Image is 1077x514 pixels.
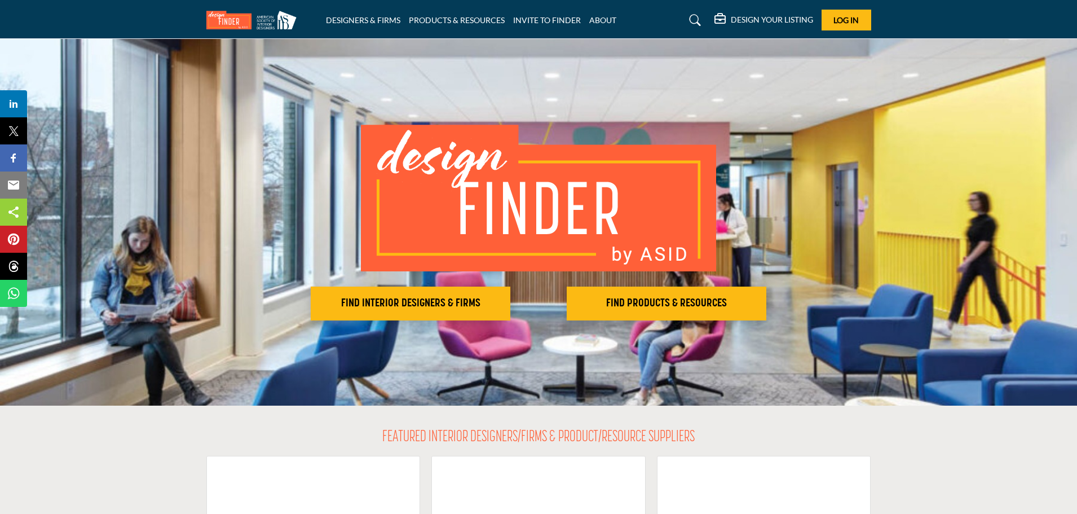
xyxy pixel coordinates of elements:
[206,11,302,29] img: Site Logo
[589,15,616,25] a: ABOUT
[382,428,695,447] h2: FEATURED INTERIOR DESIGNERS/FIRMS & PRODUCT/RESOURCE SUPPLIERS
[714,14,813,27] div: DESIGN YOUR LISTING
[570,297,763,310] h2: FIND PRODUCTS & RESOURCES
[409,15,505,25] a: PRODUCTS & RESOURCES
[513,15,581,25] a: INVITE TO FINDER
[731,15,813,25] h5: DESIGN YOUR LISTING
[311,287,510,320] button: FIND INTERIOR DESIGNERS & FIRMS
[361,125,716,271] img: image
[567,287,766,320] button: FIND PRODUCTS & RESOURCES
[833,15,859,25] span: Log In
[678,11,708,29] a: Search
[314,297,507,310] h2: FIND INTERIOR DESIGNERS & FIRMS
[822,10,871,30] button: Log In
[326,15,400,25] a: DESIGNERS & FIRMS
